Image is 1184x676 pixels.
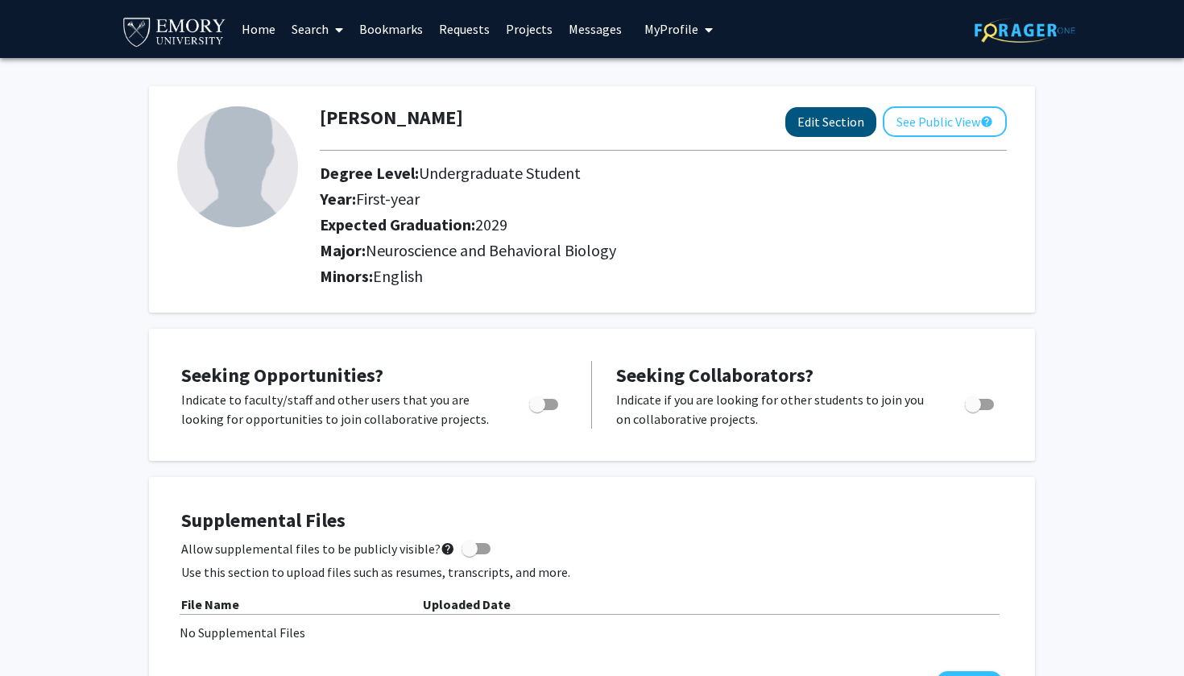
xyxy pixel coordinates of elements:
[419,163,581,183] span: Undergraduate Student
[12,603,68,664] iframe: Chat
[320,241,1007,260] h2: Major:
[356,189,420,209] span: First-year
[785,107,876,137] button: Edit Section
[320,267,1007,286] h2: Minors:
[561,1,630,57] a: Messages
[234,1,284,57] a: Home
[431,1,498,57] a: Requests
[498,1,561,57] a: Projects
[320,106,463,130] h1: [PERSON_NAME]
[351,1,431,57] a: Bookmarks
[284,1,351,57] a: Search
[366,240,616,260] span: Neuroscience and Behavioral Biology
[181,539,455,558] span: Allow supplemental files to be publicly visible?
[181,562,1003,582] p: Use this section to upload files such as resumes, transcripts, and more.
[616,363,813,388] span: Seeking Collaborators?
[475,214,507,234] span: 2029
[423,596,511,612] b: Uploaded Date
[320,215,917,234] h2: Expected Graduation:
[616,390,934,429] p: Indicate if you are looking for other students to join you on collaborative projects.
[320,164,917,183] h2: Degree Level:
[644,21,698,37] span: My Profile
[523,390,567,414] div: Toggle
[121,13,228,49] img: Emory University Logo
[975,18,1075,43] img: ForagerOne Logo
[980,112,993,131] mat-icon: help
[180,623,1004,642] div: No Supplemental Files
[320,189,917,209] h2: Year:
[181,363,383,388] span: Seeking Opportunities?
[441,539,455,558] mat-icon: help
[181,390,499,429] p: Indicate to faculty/staff and other users that you are looking for opportunities to join collabor...
[883,106,1007,137] button: See Public View
[958,390,1003,414] div: Toggle
[181,596,239,612] b: File Name
[181,509,1003,533] h4: Supplemental Files
[177,106,298,227] img: Profile Picture
[373,266,423,286] span: English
